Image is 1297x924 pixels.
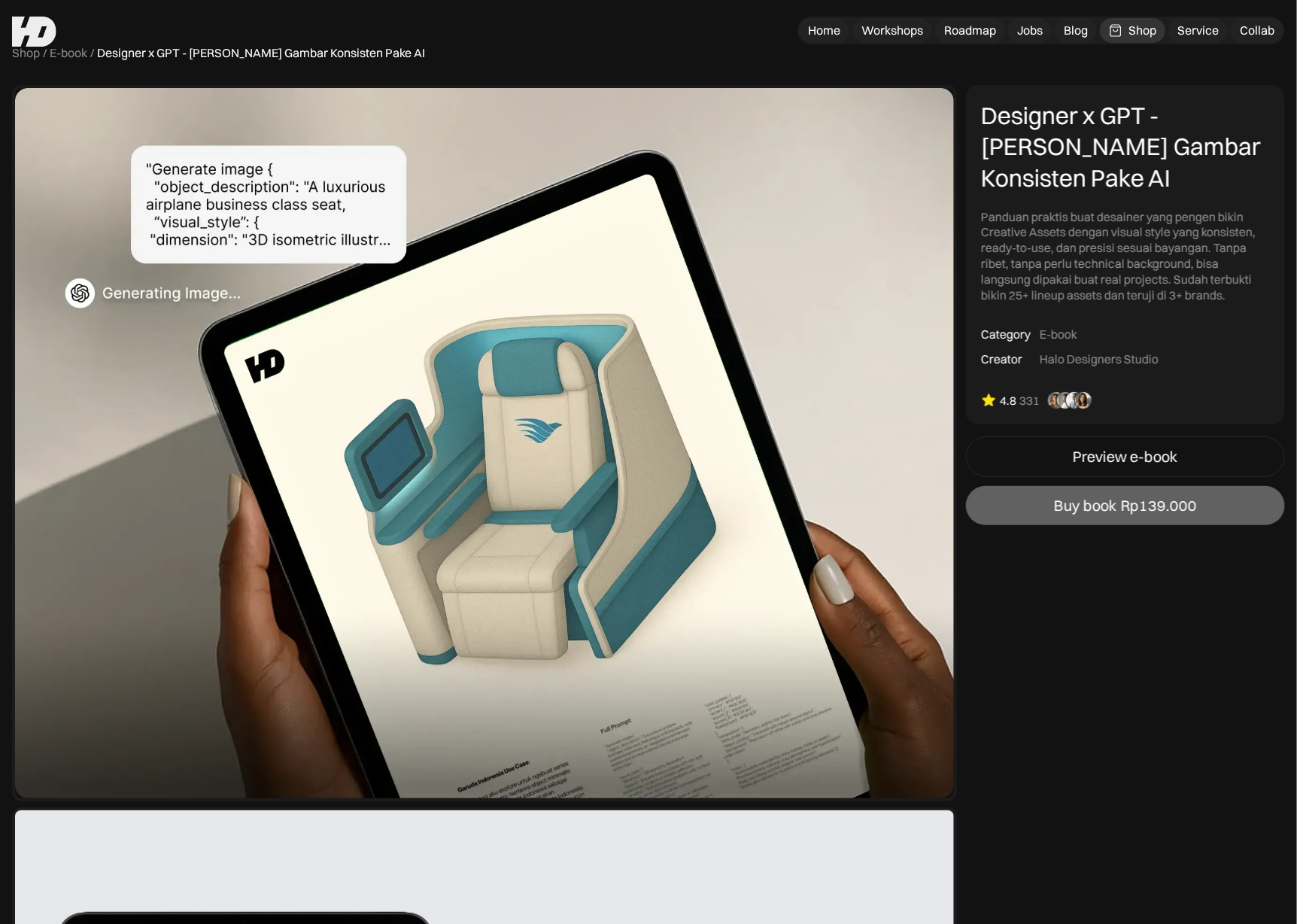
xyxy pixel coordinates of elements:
div: Roadmap [944,23,996,38]
div: / [90,45,94,61]
a: Workshops [852,18,932,43]
a: Blog [1055,18,1097,43]
div: Designer x GPT - [PERSON_NAME] Gambar Konsisten Pake AI [97,45,425,61]
a: Home [799,18,849,43]
div: 4.8 [1000,393,1016,409]
div: Shop [1128,23,1156,38]
div: Panduan praktis buat desainer yang pengen bikin Creative Assets dengan visual style yang konsiste... [981,209,1270,303]
div: Halo Designers Studio [1040,351,1159,367]
div: E-book [1040,327,1077,342]
div: Buy book [1054,497,1116,515]
div: Home [808,23,840,38]
a: Collab [1231,18,1283,43]
div: Collab [1240,23,1274,38]
a: Preview e-book [966,436,1285,477]
a: Roadmap [935,18,1005,43]
div: Workshops [861,23,923,38]
div: Service [1177,23,1219,38]
a: Jobs [1008,18,1052,43]
div: 331 [1019,393,1040,409]
a: Shop [1100,18,1165,43]
div: Designer x GPT - [PERSON_NAME] Gambar Konsisten Pake AI [981,100,1270,194]
div: Jobs [1017,23,1043,38]
div: Preview e-book [1074,448,1178,466]
div: Blog [1064,23,1088,38]
a: Service [1168,18,1228,43]
a: Buy bookRp139.000 [966,486,1285,525]
div: Rp139.000 [1121,497,1197,515]
div: Creator [981,351,1022,367]
div: Category [981,327,1031,342]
